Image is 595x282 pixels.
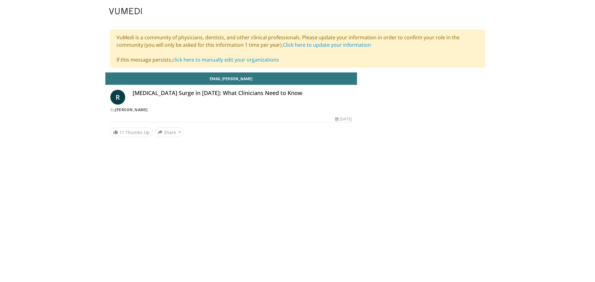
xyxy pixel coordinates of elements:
[133,90,352,97] h4: [MEDICAL_DATA] Surge in [DATE]: What Clinicians Need to Know
[109,8,142,14] img: VuMedi Logo
[172,56,279,63] a: click here to manually edit your organizations
[110,107,352,113] div: By
[110,128,152,137] a: 11 Thumbs Up
[119,129,124,135] span: 11
[155,127,184,137] button: Share
[110,30,485,67] div: VuMedi is a community of physicians, dentists, and other clinical professionals. Please update yo...
[110,90,125,105] a: R
[115,107,148,112] a: [PERSON_NAME]
[105,72,357,85] a: Email [PERSON_NAME]
[335,116,352,122] div: [DATE]
[283,41,371,48] a: Click here to update your information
